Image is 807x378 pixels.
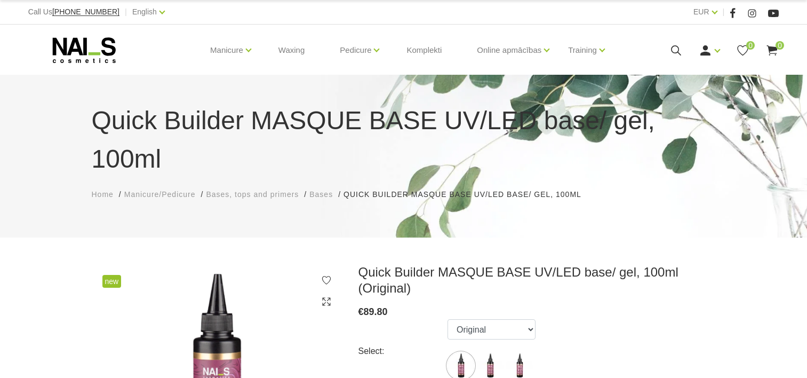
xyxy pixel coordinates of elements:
[693,5,709,18] a: EUR
[92,101,716,178] h1: Quick Builder MASQUE BASE UV/LED base/ gel, 100ml
[52,7,119,16] span: [PHONE_NUMBER]
[736,44,749,57] a: 0
[343,189,592,200] li: Quick Builder MASQUE BASE UV/LED base/ gel, 100ml
[52,8,119,16] a: [PHONE_NUMBER]
[765,44,779,57] a: 0
[477,29,541,72] a: Online apmācības
[746,41,755,50] span: 0
[358,343,448,360] div: Select:
[568,29,597,72] a: Training
[364,306,388,317] span: 89.80
[102,275,122,288] span: new
[206,190,299,199] span: Bases, tops and primers
[28,5,119,19] div: Call Us
[309,190,333,199] span: Bases
[309,189,333,200] a: Bases
[92,190,114,199] span: Home
[132,5,157,18] a: English
[124,189,196,200] a: Manicure/Pedicure
[398,25,450,76] a: Komplekti
[340,29,371,72] a: Pedicure
[358,264,716,296] h3: Quick Builder MASQUE BASE UV/LED base/ gel, 100ml (Original)
[125,5,127,19] span: |
[124,190,196,199] span: Manicure/Pedicure
[776,41,784,50] span: 0
[358,306,364,317] span: €
[270,25,313,76] a: Waxing
[723,5,725,19] span: |
[206,189,299,200] a: Bases, tops and primers
[210,29,243,72] a: Manicure
[92,189,114,200] a: Home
